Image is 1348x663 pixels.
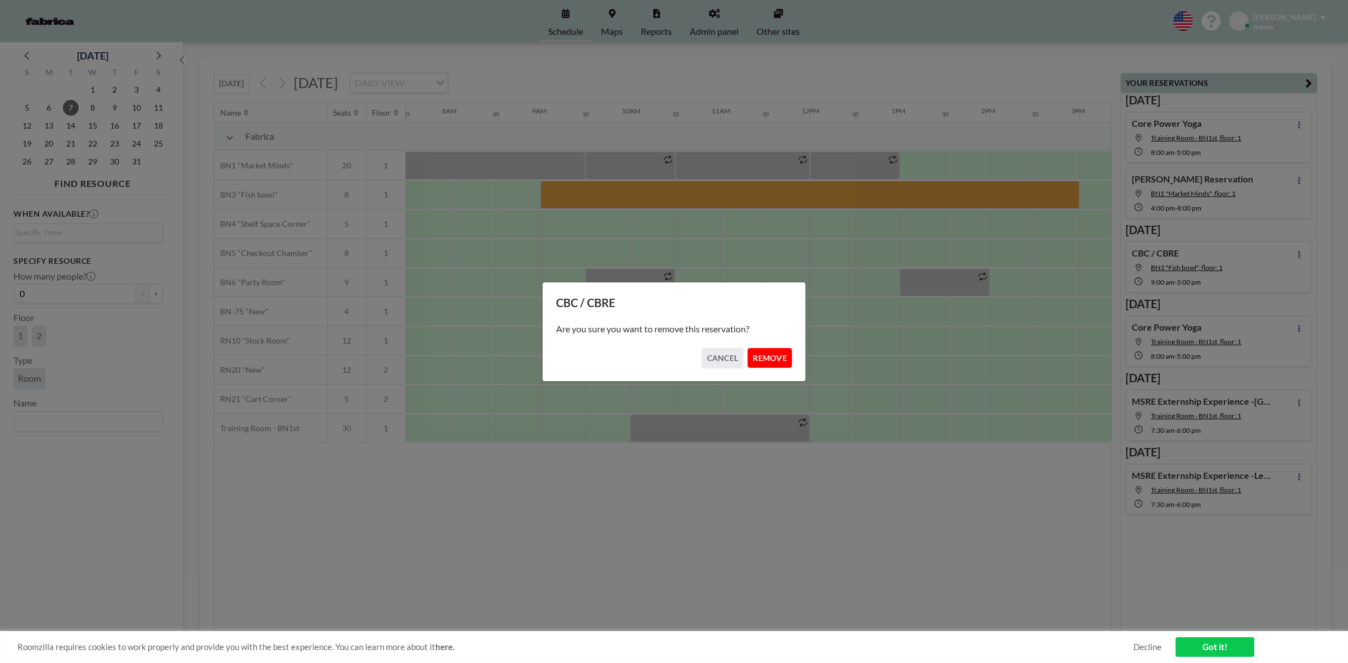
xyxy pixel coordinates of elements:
h3: CBC / CBRE [556,296,792,310]
a: Got it! [1176,637,1254,657]
a: Decline [1133,642,1162,652]
a: here. [435,642,454,652]
button: CANCEL [702,348,744,368]
button: REMOVE [748,348,792,368]
span: Roomzilla requires cookies to work properly and provide you with the best experience. You can lea... [17,642,1133,652]
p: Are you sure you want to remove this reservation? [556,323,792,335]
